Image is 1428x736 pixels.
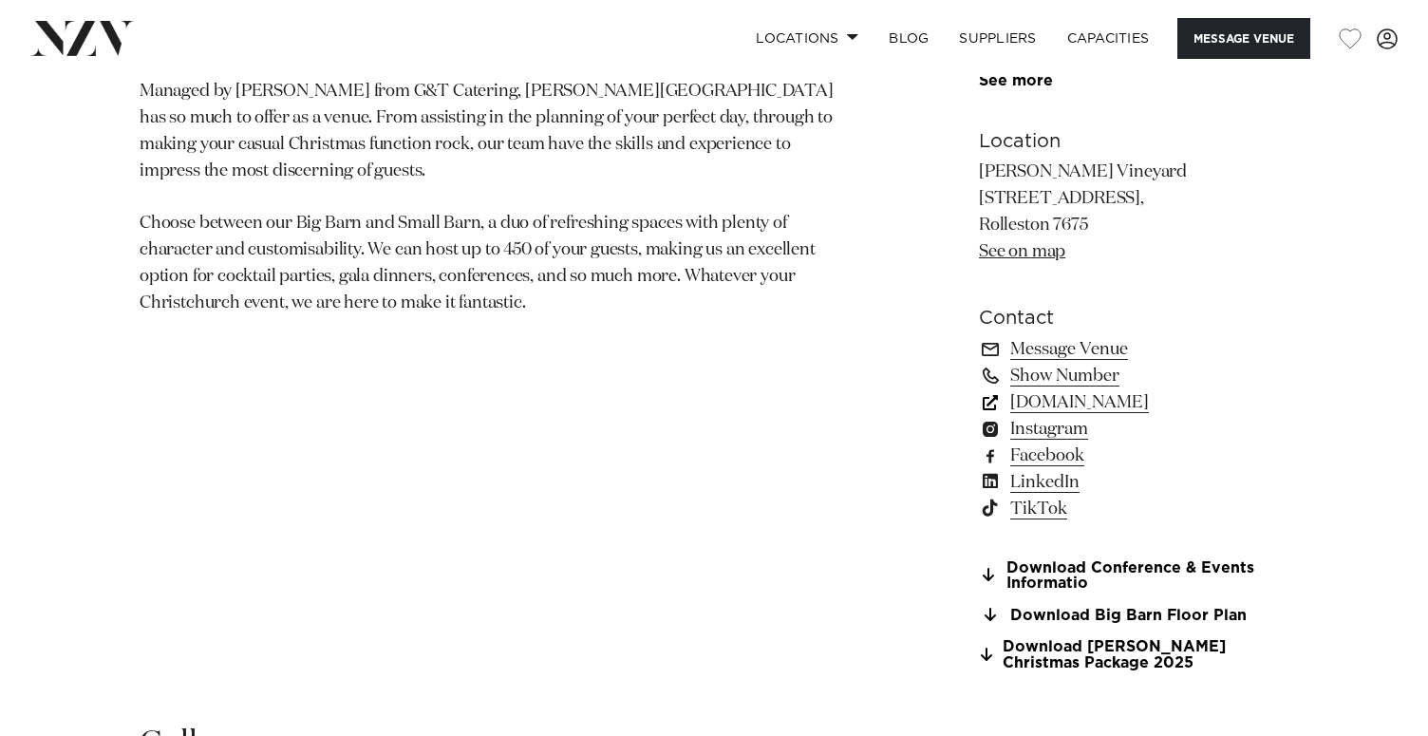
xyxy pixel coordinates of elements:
a: BLOG [874,18,944,59]
p: [PERSON_NAME] Vineyard [STREET_ADDRESS], Rolleston 7675 [979,160,1288,266]
a: TikTok [979,496,1288,522]
h6: Location [979,127,1288,156]
a: Download Big Barn Floor Plan [979,607,1288,624]
a: Instagram [979,416,1288,443]
h6: Contact [979,304,1288,332]
a: Locations [741,18,874,59]
a: SUPPLIERS [944,18,1051,59]
button: Message Venue [1177,18,1310,59]
a: LinkedIn [979,469,1288,496]
a: Download [PERSON_NAME] Christmas Package 2025 [979,639,1288,671]
a: Download Conference & Events Informatio [979,560,1288,593]
a: Show Number [979,363,1288,389]
a: See on map [979,243,1065,260]
a: Facebook [979,443,1288,469]
a: Message Venue [979,336,1288,363]
a: [DOMAIN_NAME] [979,389,1288,416]
a: Capacities [1052,18,1165,59]
img: nzv-logo.png [30,21,134,55]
